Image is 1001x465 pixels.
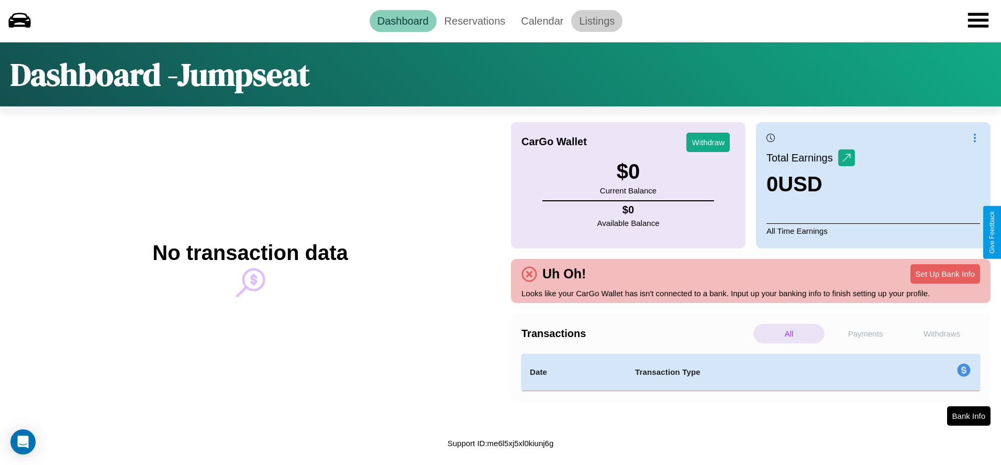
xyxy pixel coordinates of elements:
h4: Date [530,366,618,379]
button: Withdraw [686,133,730,152]
h4: CarGo Wallet [521,136,587,148]
table: simple table [521,354,980,391]
div: Open Intercom Messenger [10,429,36,455]
p: All [753,324,825,343]
h1: Dashboard - Jumpseat [10,53,310,96]
p: All Time Earnings [766,223,980,238]
p: Support ID: me6l5xj5xl0kiunj6g [448,436,554,450]
a: Calendar [513,10,571,32]
button: Bank Info [947,406,991,426]
h2: No transaction data [152,241,348,265]
a: Dashboard [370,10,437,32]
h4: Uh Oh! [537,266,591,282]
h4: Transactions [521,328,751,340]
p: Total Earnings [766,148,838,167]
h3: 0 USD [766,172,855,196]
button: Set Up Bank Info [910,264,980,284]
p: Current Balance [600,183,657,198]
a: Listings [571,10,622,32]
h3: $ 0 [600,160,657,183]
a: Reservations [437,10,514,32]
p: Withdraws [906,324,977,343]
p: Looks like your CarGo Wallet has isn't connected to a bank. Input up your banking info to finish ... [521,286,980,300]
h4: Transaction Type [635,366,872,379]
div: Give Feedback [988,211,996,254]
p: Available Balance [597,216,660,230]
h4: $ 0 [597,204,660,216]
p: Payments [830,324,901,343]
